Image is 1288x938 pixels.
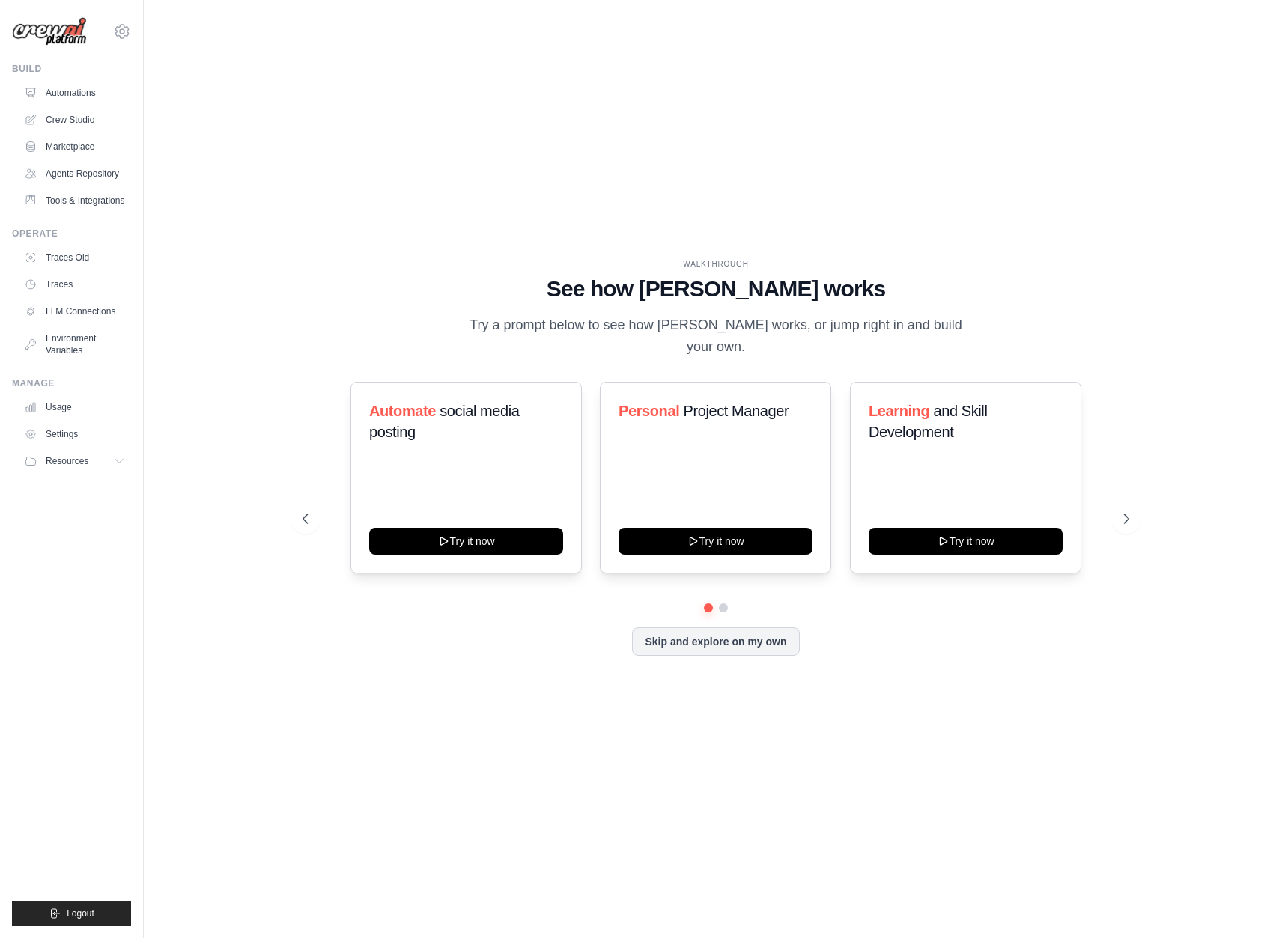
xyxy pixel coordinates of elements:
div: Build [12,63,131,75]
span: social media posting [369,403,520,440]
a: Automations [18,81,131,105]
span: Resources [46,455,88,467]
span: Project Manager [684,403,789,419]
a: Marketplace [18,135,131,159]
div: Operate [12,228,131,240]
button: Logout [12,901,131,926]
span: Automate [369,403,436,419]
a: LLM Connections [18,299,131,323]
button: Try it now [369,528,563,555]
span: and Skill Development [869,403,987,440]
button: Try it now [619,528,812,555]
a: Agents Repository [18,162,131,186]
button: Resources [18,449,131,473]
div: Manage [12,377,131,389]
img: Logo [12,17,87,46]
a: Traces [18,272,131,296]
h1: See how [PERSON_NAME] works [303,275,1129,302]
div: WALKTHROUGH [303,258,1129,269]
span: Logout [67,907,94,919]
a: Traces Old [18,246,131,269]
a: Usage [18,395,131,419]
button: Skip and explore on my own [632,627,799,656]
span: Learning [869,403,929,419]
a: Tools & Integrations [18,189,131,213]
a: Settings [18,422,131,446]
a: Crew Studio [18,108,131,132]
button: Try it now [869,528,1063,555]
a: Environment Variables [18,326,131,362]
p: Try a prompt below to see how [PERSON_NAME] works, or jump right in and build your own. [464,314,967,359]
span: Personal [619,403,679,419]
